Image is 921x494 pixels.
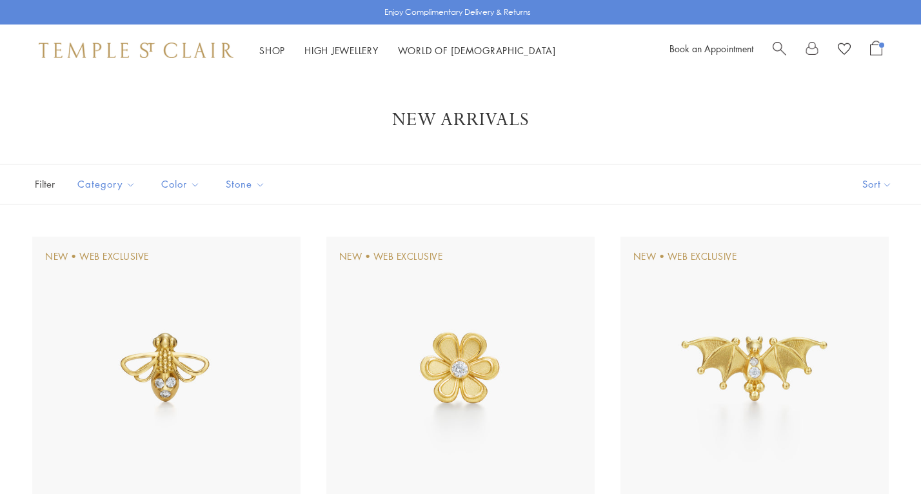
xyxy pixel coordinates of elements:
a: World of [DEMOGRAPHIC_DATA]World of [DEMOGRAPHIC_DATA] [398,44,556,57]
p: Enjoy Complimentary Delivery & Returns [384,6,531,19]
a: Open Shopping Bag [870,41,882,60]
a: High JewelleryHigh Jewellery [304,44,379,57]
img: Temple St. Clair [39,43,233,58]
iframe: Gorgias live chat messenger [857,433,908,481]
button: Show sort by [833,164,921,204]
div: New • Web Exclusive [45,250,149,264]
a: Search [773,41,786,60]
nav: Main navigation [259,43,556,59]
h1: New Arrivals [52,108,869,132]
button: Category [68,170,145,199]
span: Stone [219,176,275,192]
a: ShopShop [259,44,285,57]
button: Color [152,170,210,199]
a: View Wishlist [838,41,851,60]
div: New • Web Exclusive [633,250,737,264]
a: Book an Appointment [669,42,753,55]
button: Stone [216,170,275,199]
span: Category [71,176,145,192]
span: Color [155,176,210,192]
div: New • Web Exclusive [339,250,443,264]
